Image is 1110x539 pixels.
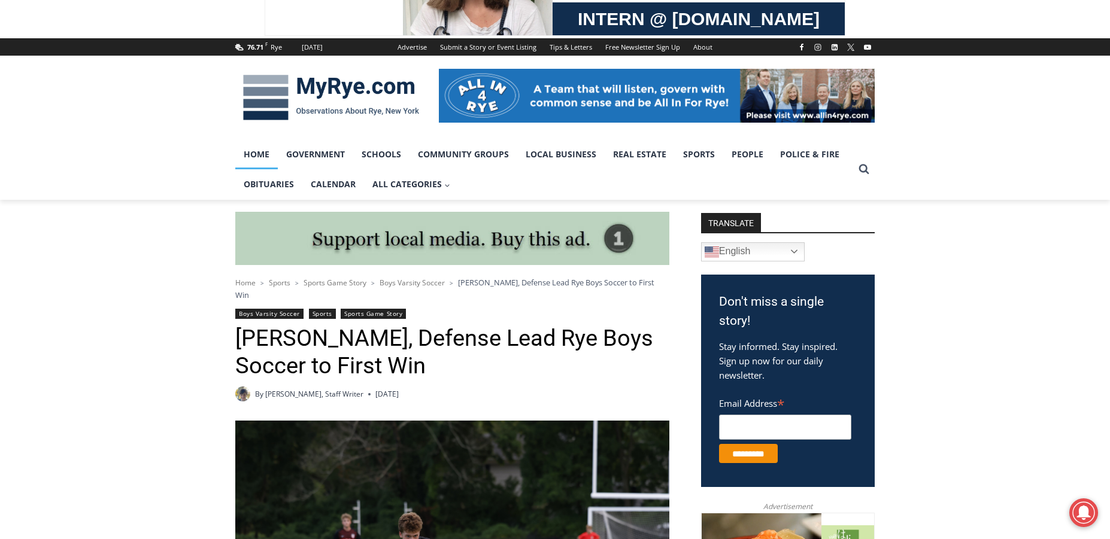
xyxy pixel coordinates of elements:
[123,75,170,143] div: "clearly one of the favorites in the [GEOGRAPHIC_DATA] neighborhood"
[341,309,406,319] a: Sports Game Story
[247,42,263,51] span: 76.71
[265,41,268,47] span: F
[288,116,580,149] a: Intern @ [DOMAIN_NAME]
[391,38,433,56] a: Advertise
[235,386,250,401] a: Author image
[235,212,669,266] img: support local media, buy this ad
[1,120,120,149] a: Open Tues. - Sun. [PHONE_NUMBER]
[701,242,805,261] a: English
[235,276,669,301] nav: Breadcrumbs
[794,40,809,54] a: Facebook
[271,42,282,53] div: Rye
[433,38,543,56] a: Submit a Story or Event Listing
[772,139,848,169] a: Police & Fire
[751,501,824,512] span: Advertisement
[302,169,364,199] a: Calendar
[265,389,363,399] a: [PERSON_NAME], Staff Writer
[853,159,875,180] button: View Search Form
[235,169,302,199] a: Obituaries
[599,38,687,56] a: Free Newsletter Sign Up
[380,278,445,288] a: Boys Varsity Soccer
[719,339,857,382] p: Stay informed. Stay inspired. Sign up now for our daily newsletter.
[255,388,263,400] span: By
[353,139,410,169] a: Schools
[811,40,825,54] a: Instagram
[364,169,459,199] button: Child menu of All Categories
[235,66,427,129] img: MyRye.com
[543,38,599,56] a: Tips & Letters
[235,278,256,288] a: Home
[278,139,353,169] a: Government
[439,69,875,123] img: All in for Rye
[723,139,772,169] a: People
[235,139,853,200] nav: Primary Navigation
[302,1,566,116] div: "The first chef I interviewed talked about coming to [GEOGRAPHIC_DATA] from [GEOGRAPHIC_DATA] in ...
[4,123,117,169] span: Open Tues. - Sun. [PHONE_NUMBER]
[235,309,304,319] a: Boys Varsity Soccer
[687,38,719,56] a: About
[391,38,719,56] nav: Secondary Navigation
[269,278,290,288] a: Sports
[309,309,336,319] a: Sports
[450,279,453,287] span: >
[295,279,299,287] span: >
[517,139,605,169] a: Local Business
[235,277,654,300] span: [PERSON_NAME], Defense Lead Rye Boys Soccer to First Win
[313,119,555,146] span: Intern @ [DOMAIN_NAME]
[371,279,375,287] span: >
[235,386,250,401] img: (PHOTO: MyRye.com 2024 Head Intern, Editor and now Staff Writer Charlie Morris. Contributed.)Char...
[705,245,719,259] img: en
[844,40,858,54] a: X
[375,388,399,400] time: [DATE]
[605,139,675,169] a: Real Estate
[235,325,669,379] h1: [PERSON_NAME], Defense Lead Rye Boys Soccer to First Win
[235,139,278,169] a: Home
[719,293,857,330] h3: Don't miss a single story!
[302,42,323,53] div: [DATE]
[410,139,517,169] a: Community Groups
[701,213,761,232] strong: TRANSLATE
[860,40,875,54] a: YouTube
[260,279,264,287] span: >
[304,278,366,288] a: Sports Game Story
[675,139,723,169] a: Sports
[719,391,851,413] label: Email Address
[827,40,842,54] a: Linkedin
